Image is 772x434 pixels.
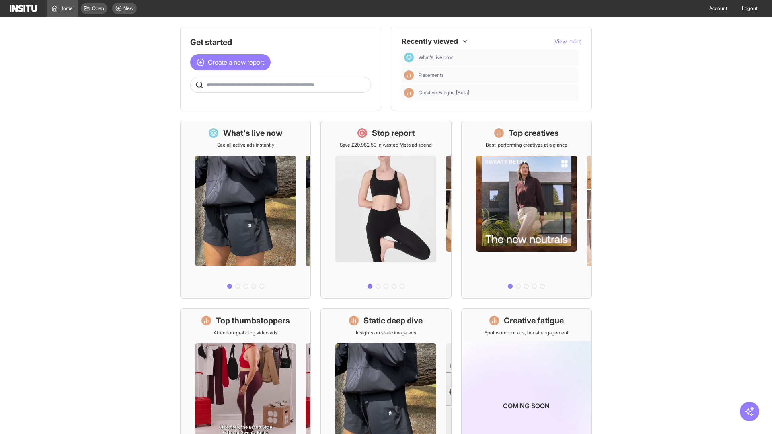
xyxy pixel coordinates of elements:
[404,88,414,98] div: Insights
[554,37,582,45] button: View more
[180,121,311,299] a: What's live nowSee all active ads instantly
[486,142,567,148] p: Best-performing creatives at a glance
[92,5,104,12] span: Open
[461,121,592,299] a: Top creativesBest-performing creatives at a glance
[419,72,444,78] span: Placements
[419,54,453,61] span: What's live now
[554,38,582,45] span: View more
[404,70,414,80] div: Insights
[217,142,274,148] p: See all active ads instantly
[419,90,575,96] span: Creative Fatigue [Beta]
[216,315,290,326] h1: Top thumbstoppers
[123,5,133,12] span: New
[340,142,432,148] p: Save £20,982.50 in wasted Meta ad spend
[363,315,423,326] h1: Static deep dive
[10,5,37,12] img: Logo
[214,330,277,336] p: Attention-grabbing video ads
[190,54,271,70] button: Create a new report
[372,127,415,139] h1: Stop report
[60,5,73,12] span: Home
[419,72,575,78] span: Placements
[208,57,264,67] span: Create a new report
[419,90,469,96] span: Creative Fatigue [Beta]
[404,53,414,62] div: Dashboard
[320,121,451,299] a: Stop reportSave £20,982.50 in wasted Meta ad spend
[356,330,416,336] p: Insights on static image ads
[419,54,575,61] span: What's live now
[190,37,371,48] h1: Get started
[509,127,559,139] h1: Top creatives
[223,127,283,139] h1: What's live now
